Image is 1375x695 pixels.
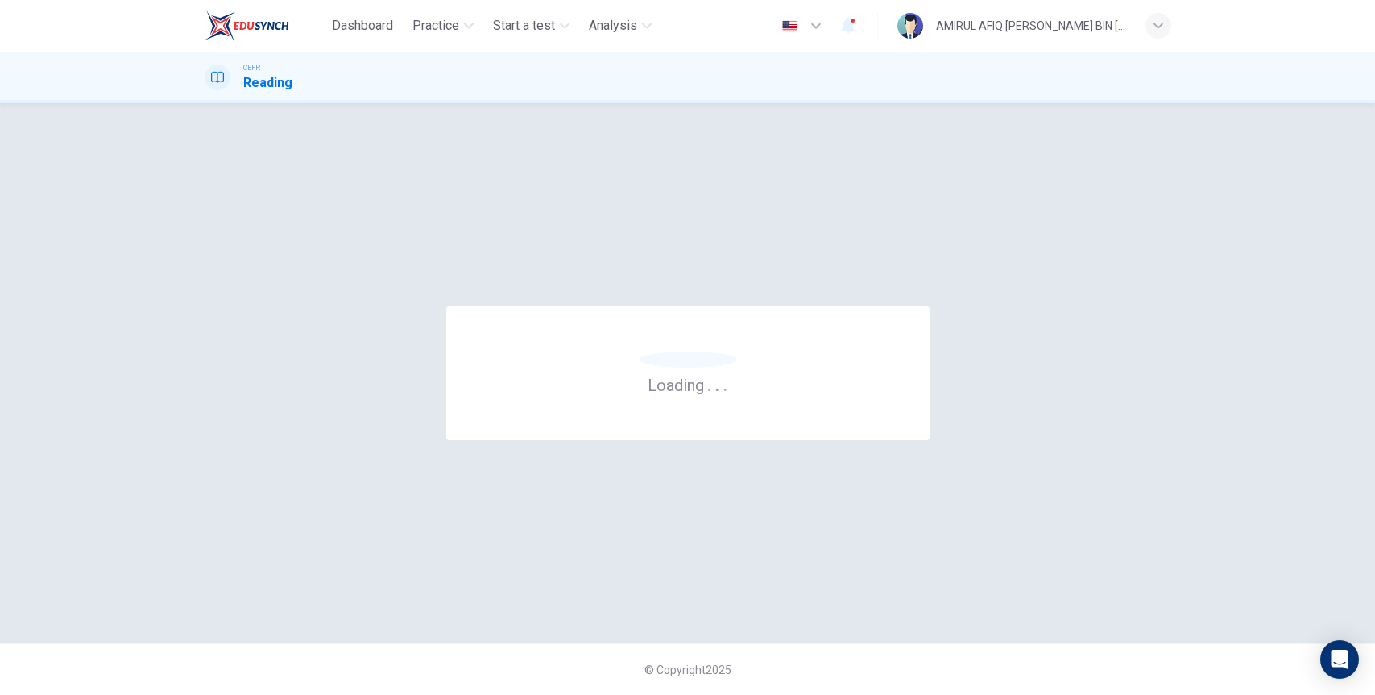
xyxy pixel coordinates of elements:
[487,11,576,40] button: Start a test
[1320,640,1359,679] div: Open Intercom Messenger
[780,20,800,32] img: en
[589,16,637,35] span: Analysis
[582,11,658,40] button: Analysis
[714,370,720,397] h6: .
[648,374,728,395] h6: Loading
[325,11,400,40] button: Dashboard
[723,370,728,397] h6: .
[243,62,260,73] span: CEFR
[706,370,712,397] h6: .
[243,73,292,93] h1: Reading
[205,10,326,42] a: EduSynch logo
[205,10,289,42] img: EduSynch logo
[897,13,923,39] img: Profile picture
[493,16,555,35] span: Start a test
[412,16,459,35] span: Practice
[644,664,731,676] span: © Copyright 2025
[406,11,480,40] button: Practice
[332,16,393,35] span: Dashboard
[936,16,1126,35] div: AMIRUL AFIQ [PERSON_NAME] BIN [PERSON_NAME]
